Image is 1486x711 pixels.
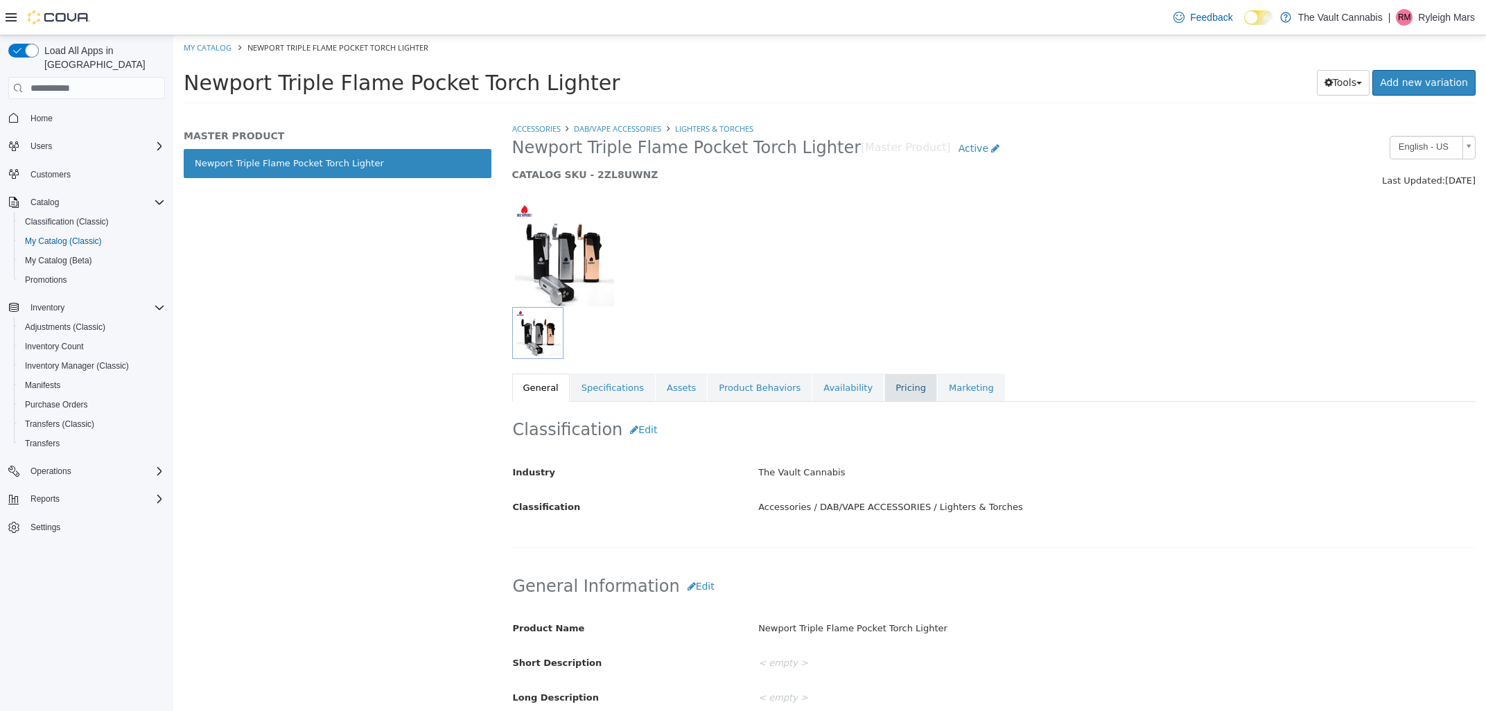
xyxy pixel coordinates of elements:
span: Purchase Orders [19,396,165,413]
span: Promotions [19,272,165,288]
h5: MASTER PRODUCT [10,94,318,107]
span: My Catalog (Beta) [25,255,92,266]
button: Users [25,138,58,155]
span: Load All Apps in [GEOGRAPHIC_DATA] [39,44,165,71]
button: Classification (Classic) [14,212,171,231]
div: The Vault Cannabis [575,425,1312,450]
span: Customers [25,166,165,183]
span: Feedback [1190,10,1232,24]
h2: General Information [340,538,1302,564]
span: Home [25,109,165,126]
a: Home [25,110,58,127]
a: Product Behaviors [534,338,638,367]
button: Reports [25,491,65,507]
a: Assets [482,338,534,367]
span: Catalog [25,194,165,211]
span: Purchase Orders [25,399,88,410]
div: Accessories / DAB/VAPE ACCESSORIES / Lighters & Torches [575,460,1312,484]
span: Promotions [25,274,67,286]
span: English - US [1217,101,1284,123]
button: Operations [3,462,171,481]
a: DAB/VAPE ACCESSORIES [401,88,488,98]
span: Operations [30,466,71,477]
a: Specifications [397,338,482,367]
button: My Catalog (Classic) [14,231,171,251]
button: Purchase Orders [14,395,171,414]
span: My Catalog (Beta) [19,252,165,269]
span: Transfers [19,435,165,452]
span: Transfers [25,438,60,449]
a: My Catalog (Beta) [19,252,98,269]
span: Newport Triple Flame Pocket Torch Lighter [10,35,447,60]
span: My Catalog (Classic) [25,236,102,247]
a: Inventory Count [19,338,89,355]
span: Catalog [30,197,59,208]
span: Operations [25,463,165,480]
a: Feedback [1168,3,1238,31]
a: Customers [25,166,76,183]
a: English - US [1216,100,1302,124]
span: Manifests [19,377,165,394]
span: Last Updated: [1209,140,1272,150]
span: Long Description [340,657,426,667]
button: Adjustments (Classic) [14,317,171,337]
button: Home [3,107,171,128]
a: Active [778,100,834,126]
div: < empty > [575,651,1312,675]
span: Settings [25,518,165,536]
button: Operations [25,463,77,480]
button: Inventory [25,299,70,316]
span: Users [30,141,52,152]
span: RM [1398,9,1411,26]
a: Manifests [19,377,66,394]
span: Inventory Count [19,338,165,355]
div: Ryleigh Mars [1396,9,1413,26]
nav: Complex example [8,102,165,573]
span: Reports [25,491,165,507]
h5: CATALOG SKU - 2ZL8UWNZ [339,133,1056,146]
div: Newport Triple Flame Pocket Torch Lighter [575,581,1312,606]
button: Manifests [14,376,171,395]
span: Dark Mode [1244,25,1245,26]
span: Inventory [25,299,165,316]
button: Promotions [14,270,171,290]
a: My Catalog (Classic) [19,233,107,249]
span: Classification [340,466,408,477]
span: Users [25,138,165,155]
a: Transfers (Classic) [19,416,100,432]
span: Inventory Manager (Classic) [19,358,165,374]
input: Dark Mode [1244,10,1273,25]
button: Edit [449,382,491,407]
a: Accessories [339,88,387,98]
button: Edit [507,538,549,564]
span: Classification (Classic) [25,216,109,227]
img: 150 [339,168,441,272]
p: Ryleigh Mars [1418,9,1475,26]
button: Catalog [25,194,64,211]
span: Newport Triple Flame Pocket Torch Lighter [74,7,255,17]
a: Marketing [764,338,832,367]
span: My Catalog (Classic) [19,233,165,249]
a: Pricing [711,338,764,367]
p: The Vault Cannabis [1298,9,1383,26]
span: Adjustments (Classic) [25,322,105,333]
button: Settings [3,517,171,537]
span: [DATE] [1272,140,1302,150]
span: Home [30,113,53,124]
span: Transfers (Classic) [19,416,165,432]
span: Active [785,107,815,119]
button: Transfers (Classic) [14,414,171,434]
button: Transfers [14,434,171,453]
span: Inventory [30,302,64,313]
span: Settings [30,522,60,533]
a: Adjustments (Classic) [19,319,111,335]
a: Promotions [19,272,73,288]
span: Inventory Count [25,341,84,352]
button: Catalog [3,193,171,212]
span: Adjustments (Classic) [19,319,165,335]
button: Reports [3,489,171,509]
a: Classification (Classic) [19,213,114,230]
span: Classification (Classic) [19,213,165,230]
h2: Classification [340,382,1302,407]
a: General [339,338,396,367]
